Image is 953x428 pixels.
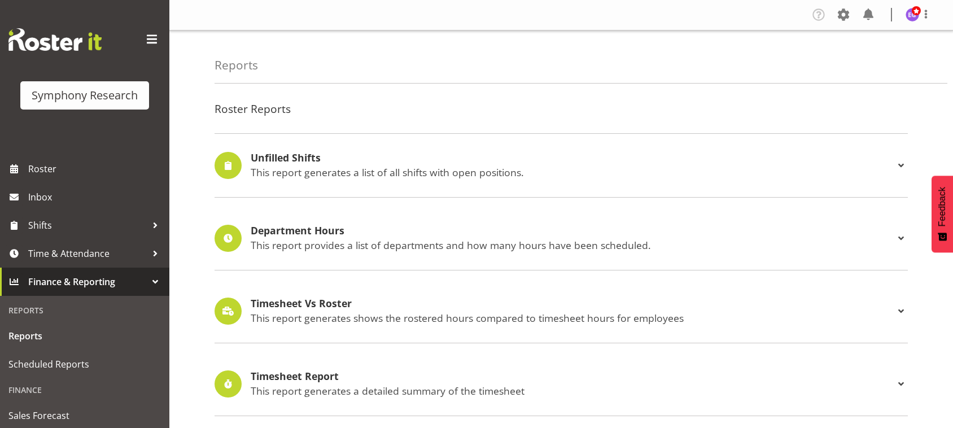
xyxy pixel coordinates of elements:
a: Reports [3,322,167,350]
div: Unfilled Shifts This report generates a list of all shifts with open positions. [215,152,908,179]
h4: Department Hours [251,225,894,237]
span: Finance & Reporting [28,273,147,290]
img: emma-gannaway277.jpg [906,8,919,21]
h4: Timesheet Vs Roster [251,298,894,309]
div: Timesheet Vs Roster This report generates shows the rostered hours compared to timesheet hours fo... [215,298,908,325]
div: Timesheet Report This report generates a detailed summary of the timesheet [215,370,908,398]
button: Feedback - Show survey [932,176,953,252]
p: This report generates shows the rostered hours compared to timesheet hours for employees [251,312,894,324]
span: Feedback [937,187,947,226]
h4: Roster Reports [215,103,908,115]
div: Reports [3,299,167,322]
p: This report generates a detailed summary of the timesheet [251,385,894,397]
p: This report provides a list of departments and how many hours have been scheduled. [251,239,894,251]
h4: Unfilled Shifts [251,152,894,164]
span: Sales Forecast [8,407,161,424]
h4: Timesheet Report [251,371,894,382]
span: Shifts [28,217,147,234]
div: Symphony Research [32,87,138,104]
div: Finance [3,378,167,401]
p: This report generates a list of all shifts with open positions. [251,166,894,178]
div: Department Hours This report provides a list of departments and how many hours have been scheduled. [215,225,908,252]
span: Inbox [28,189,164,206]
span: Scheduled Reports [8,356,161,373]
span: Time & Attendance [28,245,147,262]
img: Rosterit website logo [8,28,102,51]
a: Scheduled Reports [3,350,167,378]
span: Reports [8,327,161,344]
h4: Reports [215,59,258,72]
span: Roster [28,160,164,177]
